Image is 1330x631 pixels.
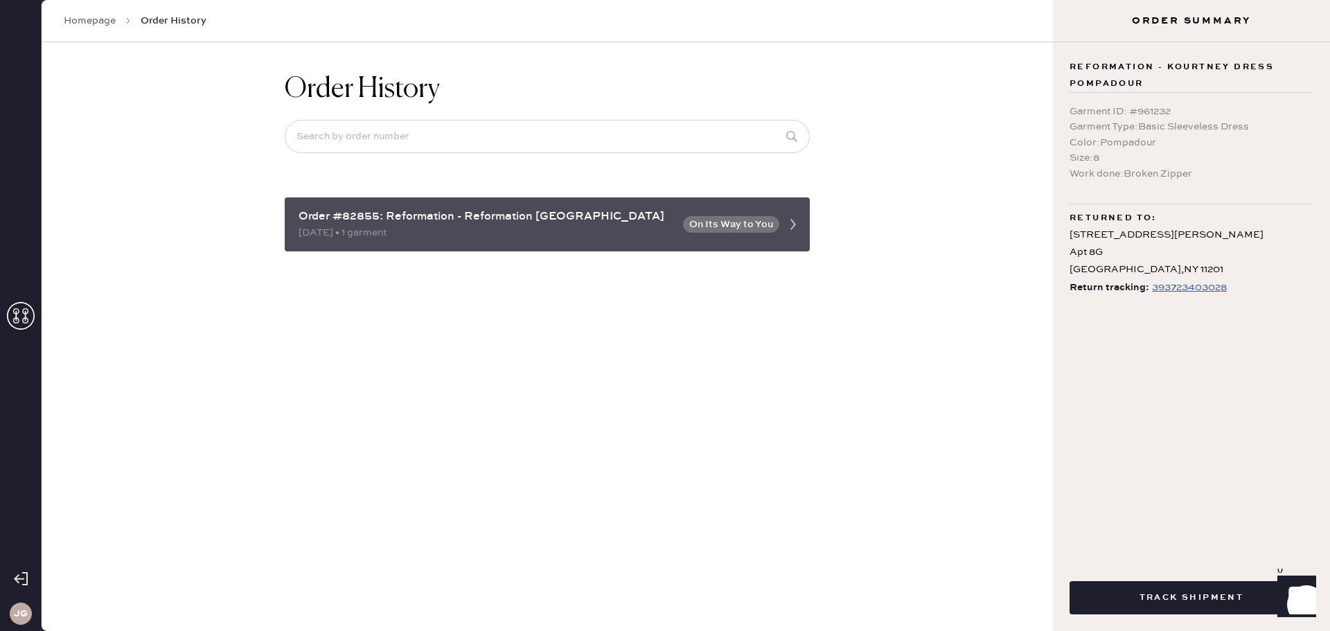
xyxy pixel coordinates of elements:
input: Search by order number [285,120,810,153]
div: [STREET_ADDRESS][PERSON_NAME] Apt 8G [GEOGRAPHIC_DATA] , NY 11201 [1070,226,1313,279]
a: Track Shipment [1070,590,1313,603]
h1: Order History [285,73,440,106]
div: Size : 8 [1070,150,1313,166]
span: Reformation - Kourtney Dress Pompadour [1070,59,1313,92]
div: Garment Type : Basic Sleeveless Dress [1070,119,1313,134]
div: Work done : Broken Zipper [1070,166,1313,181]
span: Order History [141,14,206,28]
div: [DATE] • 1 garment [299,225,675,240]
div: Garment ID : # 961232 [1070,104,1313,119]
span: Return tracking: [1070,279,1149,296]
h3: Order Summary [1053,14,1330,28]
iframe: Front Chat [1264,569,1324,628]
a: 393723403028 [1149,279,1227,296]
a: Homepage [64,14,116,28]
div: https://www.fedex.com/apps/fedextrack/?tracknumbers=393723403028&cntry_code=US [1152,279,1227,296]
div: Order #82855: Reformation - Reformation [GEOGRAPHIC_DATA] [299,208,675,225]
h3: JG [14,609,28,619]
div: Color : Pompadour [1070,135,1313,150]
span: Returned to: [1070,210,1157,226]
button: Track Shipment [1070,581,1313,614]
button: On Its Way to You [683,216,779,233]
